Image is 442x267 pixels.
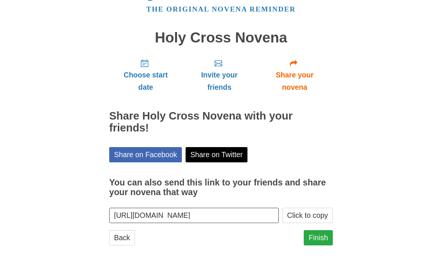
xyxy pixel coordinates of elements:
[109,178,333,197] h3: You can also send this link to your friends and share your novena that way
[109,230,135,245] a: Back
[186,147,248,162] a: Share on Twitter
[109,147,182,162] a: Share on Facebook
[264,69,325,93] span: Share your novena
[256,53,333,97] a: Share your novena
[182,53,256,97] a: Invite your friends
[304,230,333,245] a: Finish
[109,53,182,97] a: Choose start date
[190,69,249,93] span: Invite your friends
[117,69,175,93] span: Choose start date
[109,30,333,46] h1: Holy Cross Novena
[146,5,296,13] a: The original novena reminder
[282,208,333,223] button: Click to copy
[109,110,333,134] h2: Share Holy Cross Novena with your friends!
